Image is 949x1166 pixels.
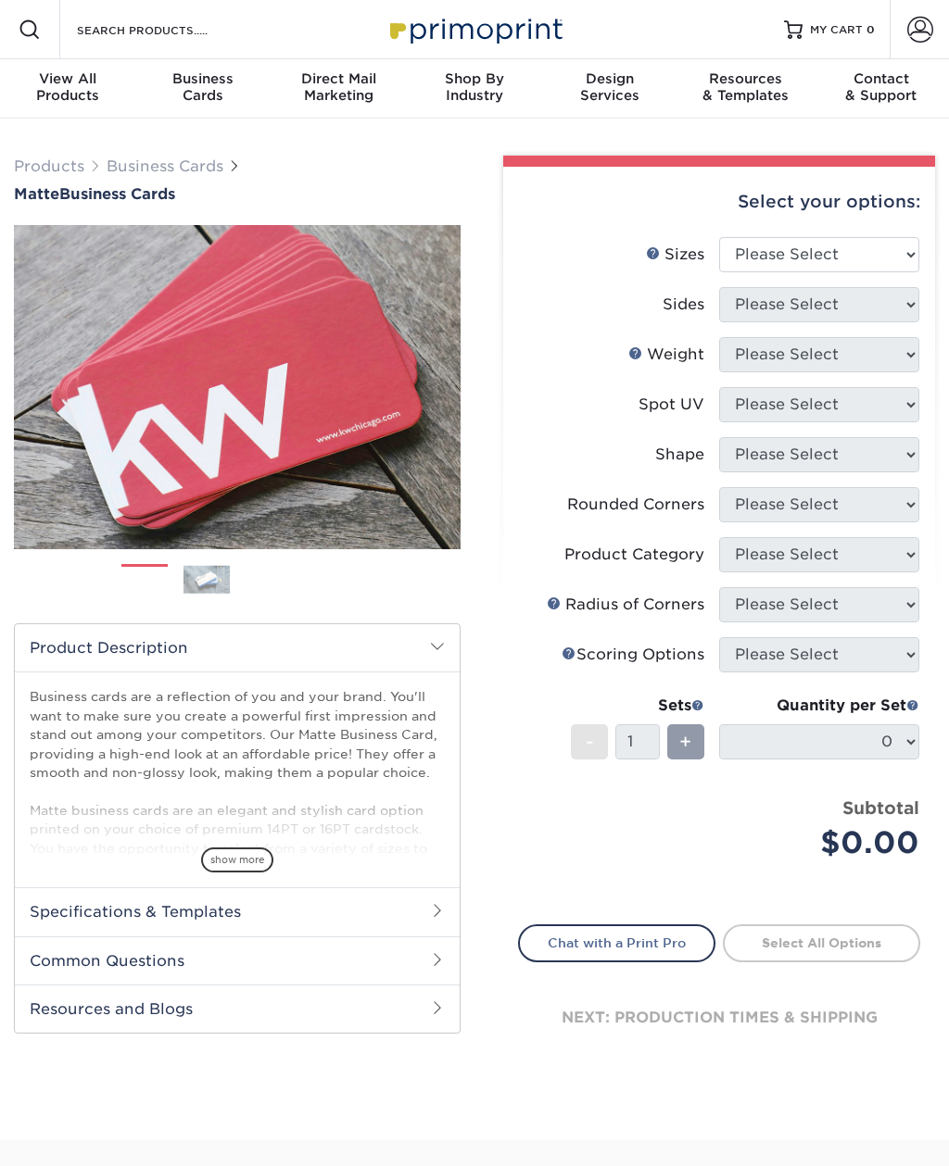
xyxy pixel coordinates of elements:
[677,70,813,104] div: & Templates
[518,924,715,961] a: Chat with a Print Pro
[75,19,256,41] input: SEARCH PRODUCTS.....
[542,70,677,104] div: Services
[639,394,704,416] div: Spot UV
[814,70,949,87] span: Contact
[14,157,84,175] a: Products
[5,1110,158,1160] iframe: Google Customer Reviews
[518,962,920,1073] div: next: production times & shipping
[15,984,460,1033] h2: Resources and Blogs
[14,185,461,203] a: MatteBusiness Cards
[272,70,407,104] div: Marketing
[663,294,704,316] div: Sides
[107,157,223,175] a: Business Cards
[542,59,677,119] a: DesignServices
[564,544,704,566] div: Product Category
[723,924,920,961] a: Select All Options
[308,557,354,603] img: Business Cards 04
[814,59,949,119] a: Contact& Support
[547,594,704,616] div: Radius of Corners
[628,344,704,366] div: Weight
[571,695,704,717] div: Sets
[810,22,863,38] span: MY CART
[586,728,594,756] span: -
[15,624,460,671] h2: Product Description
[30,687,445,971] p: Business cards are a reflection of you and your brand. You'll want to make sure you create a powe...
[567,494,704,516] div: Rounded Corners
[14,185,461,203] h1: Business Cards
[733,821,919,865] div: $0.00
[183,565,230,594] img: Business Cards 02
[562,644,704,666] div: Scoring Options
[121,558,168,604] img: Business Cards 01
[15,887,460,935] h2: Specifications & Templates
[407,59,542,119] a: Shop ByIndustry
[867,23,875,36] span: 0
[407,70,542,87] span: Shop By
[407,70,542,104] div: Industry
[814,70,949,104] div: & Support
[135,70,271,104] div: Cards
[272,59,407,119] a: Direct MailMarketing
[201,847,273,872] span: show more
[677,59,813,119] a: Resources& Templates
[842,797,919,818] strong: Subtotal
[14,185,59,203] span: Matte
[646,244,704,266] div: Sizes
[272,70,407,87] span: Direct Mail
[679,728,691,756] span: +
[14,164,461,610] img: Matte 01
[677,70,813,87] span: Resources
[518,167,920,237] div: Select your options:
[15,936,460,984] h2: Common Questions
[135,59,271,119] a: BusinessCards
[655,444,704,466] div: Shape
[246,557,292,603] img: Business Cards 03
[542,70,677,87] span: Design
[135,70,271,87] span: Business
[382,9,567,49] img: Primoprint
[719,695,919,717] div: Quantity per Set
